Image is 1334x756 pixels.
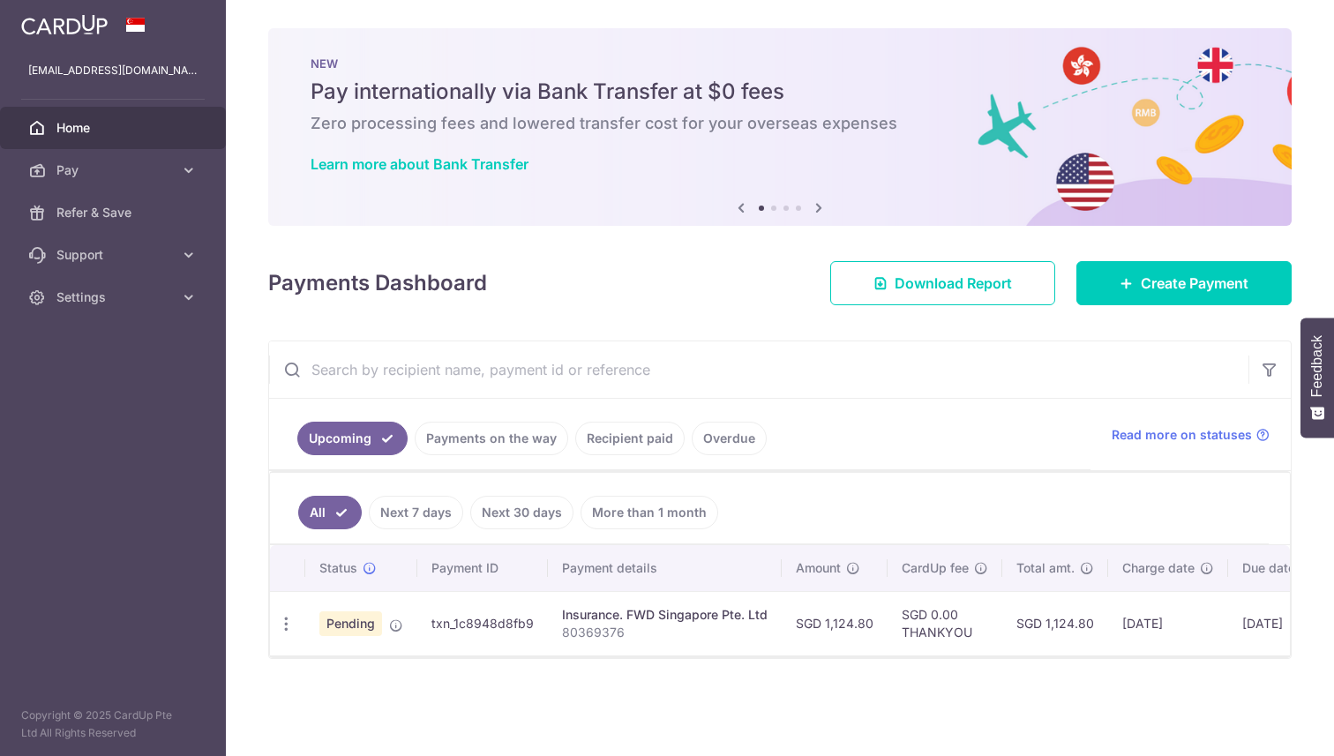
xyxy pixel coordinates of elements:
[1228,591,1329,655] td: [DATE]
[1220,703,1316,747] iframe: Opens a widget where you can find more information
[1002,591,1108,655] td: SGD 1,124.80
[562,624,768,641] p: 80369376
[319,559,357,577] span: Status
[1242,559,1295,577] span: Due date
[311,78,1249,106] h5: Pay internationally via Bank Transfer at $0 fees
[575,422,685,455] a: Recipient paid
[417,545,548,591] th: Payment ID
[311,155,528,173] a: Learn more about Bank Transfer
[581,496,718,529] a: More than 1 month
[56,246,173,264] span: Support
[415,422,568,455] a: Payments on the way
[1141,273,1248,294] span: Create Payment
[311,113,1249,134] h6: Zero processing fees and lowered transfer cost for your overseas expenses
[56,119,173,137] span: Home
[1122,559,1195,577] span: Charge date
[470,496,573,529] a: Next 30 days
[269,341,1248,398] input: Search by recipient name, payment id or reference
[268,28,1292,226] img: Bank transfer banner
[548,545,782,591] th: Payment details
[417,591,548,655] td: txn_1c8948d8fb9
[895,273,1012,294] span: Download Report
[692,422,767,455] a: Overdue
[1300,318,1334,438] button: Feedback - Show survey
[319,611,382,636] span: Pending
[1309,335,1325,397] span: Feedback
[1112,426,1252,444] span: Read more on statuses
[796,559,841,577] span: Amount
[56,161,173,179] span: Pay
[311,56,1249,71] p: NEW
[902,559,969,577] span: CardUp fee
[1112,426,1270,444] a: Read more on statuses
[268,267,487,299] h4: Payments Dashboard
[28,62,198,79] p: [EMAIL_ADDRESS][DOMAIN_NAME]
[782,591,888,655] td: SGD 1,124.80
[56,288,173,306] span: Settings
[562,606,768,624] div: Insurance. FWD Singapore Pte. Ltd
[297,422,408,455] a: Upcoming
[830,261,1055,305] a: Download Report
[888,591,1002,655] td: SGD 0.00 THANKYOU
[21,14,108,35] img: CardUp
[1016,559,1075,577] span: Total amt.
[298,496,362,529] a: All
[369,496,463,529] a: Next 7 days
[56,204,173,221] span: Refer & Save
[1076,261,1292,305] a: Create Payment
[1108,591,1228,655] td: [DATE]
